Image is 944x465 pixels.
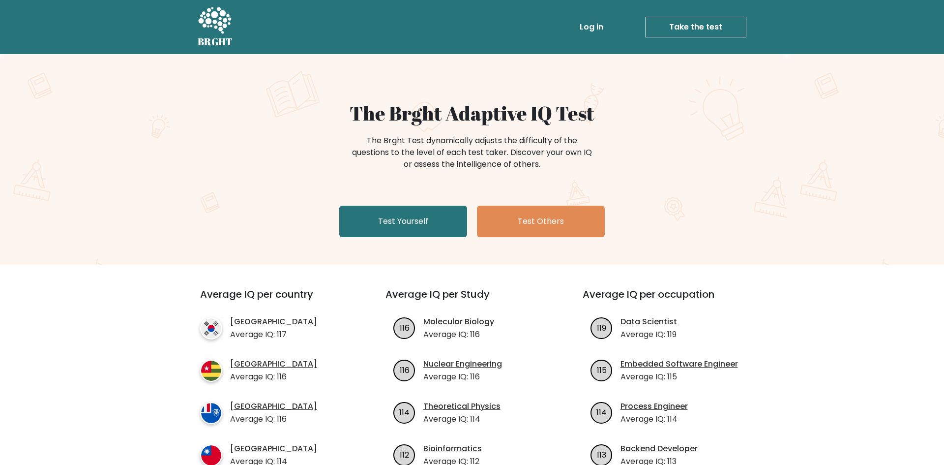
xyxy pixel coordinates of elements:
a: Backend Developer [620,443,698,455]
h1: The Brght Adaptive IQ Test [232,101,712,125]
a: BRGHT [198,4,233,50]
text: 113 [597,449,606,460]
p: Average IQ: 116 [423,371,502,383]
text: 116 [399,322,409,333]
text: 115 [596,364,606,375]
div: The Brght Test dynamically adjusts the difficulty of the questions to the level of each test take... [349,135,595,170]
text: 114 [399,406,410,418]
a: Nuclear Engineering [423,358,502,370]
h3: Average IQ per Study [385,288,559,312]
a: Log in [576,17,607,37]
p: Average IQ: 115 [620,371,738,383]
p: Average IQ: 117 [230,329,317,341]
text: 119 [597,322,606,333]
p: Average IQ: 116 [230,371,317,383]
img: country [200,317,222,340]
h5: BRGHT [198,36,233,48]
p: Average IQ: 114 [620,413,688,425]
a: Data Scientist [620,316,677,328]
p: Average IQ: 116 [423,329,494,341]
a: [GEOGRAPHIC_DATA] [230,358,317,370]
h3: Average IQ per occupation [583,288,756,312]
a: [GEOGRAPHIC_DATA] [230,443,317,455]
a: Molecular Biology [423,316,494,328]
a: Theoretical Physics [423,401,501,412]
a: Take the test [645,17,746,37]
img: country [200,360,222,382]
a: Embedded Software Engineer [620,358,738,370]
a: Process Engineer [620,401,688,412]
p: Average IQ: 116 [230,413,317,425]
p: Average IQ: 114 [423,413,501,425]
a: Test Others [477,206,605,237]
p: Average IQ: 119 [620,329,677,341]
a: Test Yourself [339,206,467,237]
img: country [200,402,222,424]
a: [GEOGRAPHIC_DATA] [230,316,317,328]
text: 116 [399,364,409,375]
text: 112 [400,449,409,460]
a: Bioinformatics [423,443,482,455]
text: 114 [596,406,607,418]
a: [GEOGRAPHIC_DATA] [230,401,317,412]
h3: Average IQ per country [200,288,350,312]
